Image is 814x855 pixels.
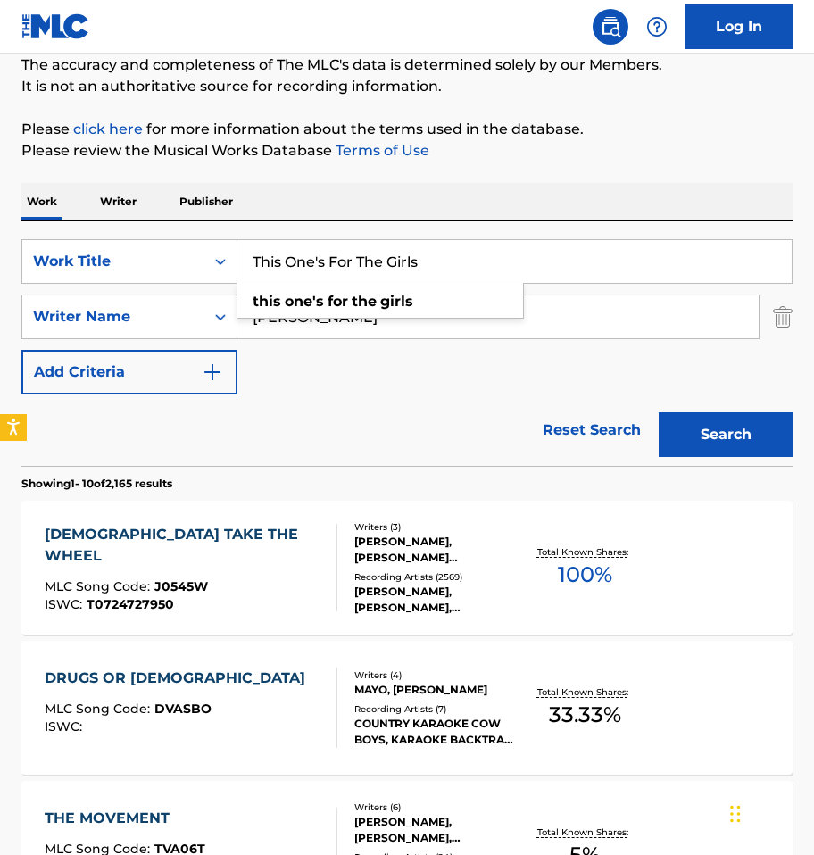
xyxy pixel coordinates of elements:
div: Recording Artists ( 7 ) [354,702,520,716]
a: click here [73,120,143,137]
div: [PERSON_NAME], [PERSON_NAME] [PERSON_NAME] [PERSON_NAME] [354,534,520,566]
a: Terms of Use [332,142,429,159]
p: Showing 1 - 10 of 2,165 results [21,476,172,492]
button: Search [659,412,793,457]
img: Delete Criterion [773,295,793,339]
p: Total Known Shares: [537,685,633,699]
p: Total Known Shares: [537,826,633,839]
span: DVASBO [154,701,212,717]
div: [PERSON_NAME], [PERSON_NAME], [PERSON_NAME], [PERSON_NAME], [PERSON_NAME] [354,584,520,616]
p: The accuracy and completeness of The MLC's data is determined solely by our Members. [21,54,793,76]
img: help [646,16,668,37]
a: Reset Search [534,411,650,450]
iframe: Chat Widget [725,769,814,855]
strong: for [328,293,348,310]
a: Log In [685,4,793,49]
p: It is not an authoritative source for recording information. [21,76,793,97]
div: Help [639,9,675,45]
div: THE MOVEMENT [45,808,205,829]
div: Writers ( 6 ) [354,801,520,814]
span: MLC Song Code : [45,701,154,717]
span: ISWC : [45,718,87,735]
div: DRUGS OR [DEMOGRAPHIC_DATA] [45,668,314,689]
strong: this [253,293,281,310]
span: ISWC : [45,596,87,612]
div: Work Title [33,251,194,272]
span: 100 % [558,559,612,591]
div: [DEMOGRAPHIC_DATA] TAKE THE WHEEL [45,524,322,567]
strong: the [352,293,377,310]
strong: girls [380,293,413,310]
p: Total Known Shares: [537,545,633,559]
span: 33.33 % [549,699,621,731]
img: MLC Logo [21,13,90,39]
div: Drag [730,787,741,841]
div: Recording Artists ( 2569 ) [354,570,520,584]
form: Search Form [21,239,793,466]
p: Please for more information about the terms used in the database. [21,119,793,140]
p: Publisher [174,183,238,220]
p: Work [21,183,62,220]
img: search [600,16,621,37]
div: Writers ( 3 ) [354,520,520,534]
strong: one's [285,293,324,310]
a: Public Search [593,9,628,45]
span: J0545W [154,578,208,594]
img: 9d2ae6d4665cec9f34b9.svg [202,361,223,383]
div: [PERSON_NAME], [PERSON_NAME], [PERSON_NAME], [PERSON_NAME], [PERSON_NAME] [354,814,520,846]
div: Writer Name [33,306,194,328]
span: MLC Song Code : [45,578,154,594]
span: T0724727950 [87,596,174,612]
div: COUNTRY KARAOKE COW BOYS, KARAOKE BACKTRAX LIBRARY, CHARTTRAXX KARAOKE, COUNTRY KARAOKE COW BOYS,... [354,716,520,748]
p: Writer [95,183,142,220]
p: Please review the Musical Works Database [21,140,793,162]
button: Add Criteria [21,350,237,394]
a: DRUGS OR [DEMOGRAPHIC_DATA]MLC Song Code:DVASBOISWC:Writers (4)MAYO, [PERSON_NAME]Recording Artis... [21,641,793,775]
div: MAYO, [PERSON_NAME] [354,682,520,698]
div: Writers ( 4 ) [354,668,520,682]
a: [DEMOGRAPHIC_DATA] TAKE THE WHEELMLC Song Code:J0545WISWC:T0724727950Writers (3)[PERSON_NAME], [P... [21,501,793,635]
